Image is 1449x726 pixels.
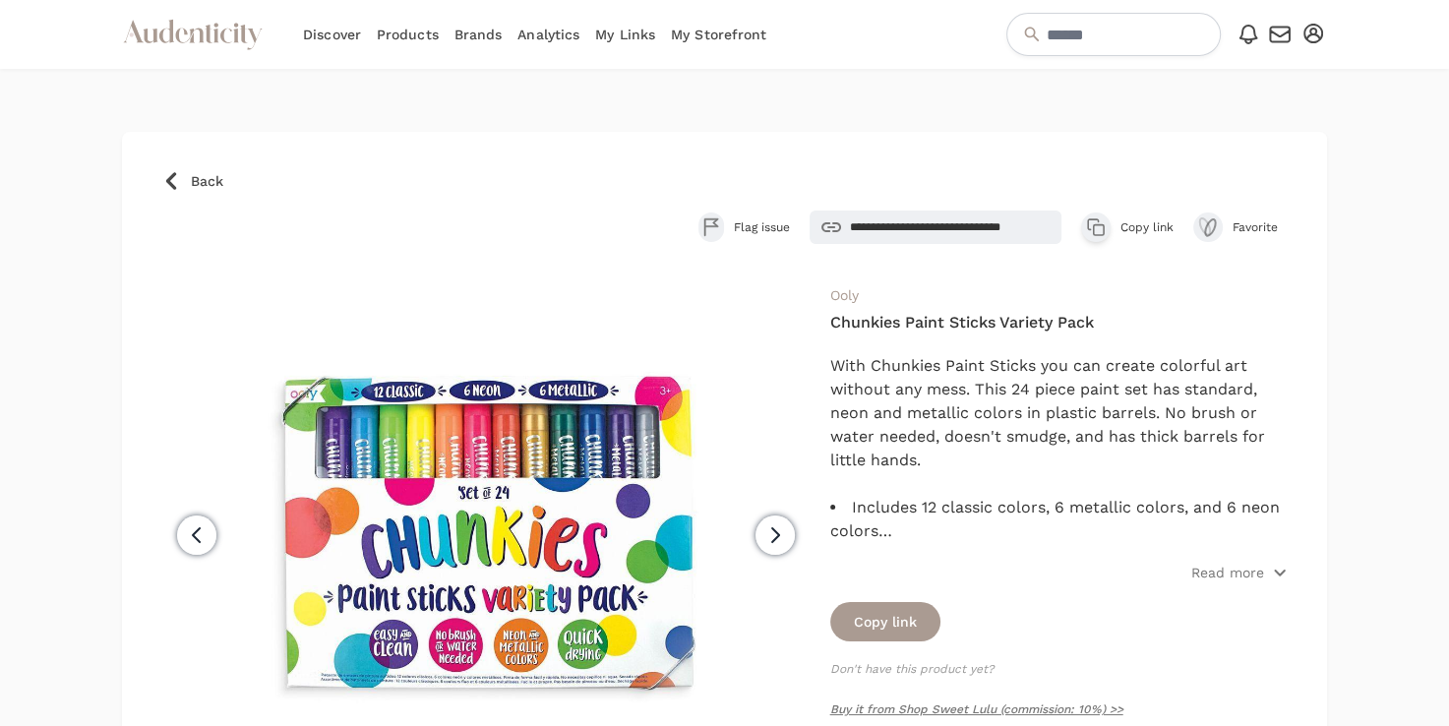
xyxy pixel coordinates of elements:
[734,219,790,235] span: Flag issue
[1233,219,1288,235] span: Favorite
[830,311,1288,334] h4: Chunkies Paint Sticks Variety Pack
[830,602,940,641] button: Copy link
[830,661,1288,677] p: Don't have this product yet?
[830,356,1265,469] span: With Chunkies Paint Sticks you can create colorful art without any mess. This 24 piece paint set ...
[1191,563,1264,582] p: Read more
[1191,563,1288,582] button: Read more
[1120,219,1174,235] span: Copy link
[830,496,1288,543] li: Includes 12 classic colors, 6 metallic colors, and 6 neon colors
[161,171,1288,191] a: Back
[830,702,1123,716] a: Buy it from Shop Sweet Lulu (commission: 10%) >>
[830,287,859,303] a: Ooly
[698,212,790,242] button: Flag issue
[191,171,223,191] span: Back
[1193,212,1288,242] button: Favorite
[1081,212,1174,242] button: Copy link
